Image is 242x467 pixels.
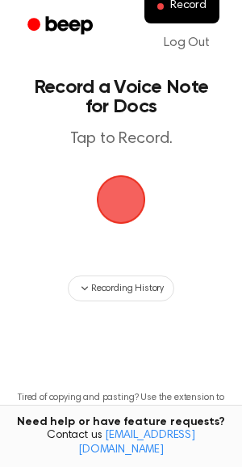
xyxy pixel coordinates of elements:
[91,281,164,296] span: Recording History
[148,23,226,62] a: Log Out
[68,276,174,301] button: Recording History
[29,129,213,149] p: Tap to Record.
[13,392,229,416] p: Tired of copying and pasting? Use the extension to automatically insert your recordings.
[16,11,107,42] a: Beep
[10,429,232,457] span: Contact us
[97,175,145,224] img: Beep Logo
[78,430,195,456] a: [EMAIL_ADDRESS][DOMAIN_NAME]
[29,78,213,116] h1: Record a Voice Note for Docs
